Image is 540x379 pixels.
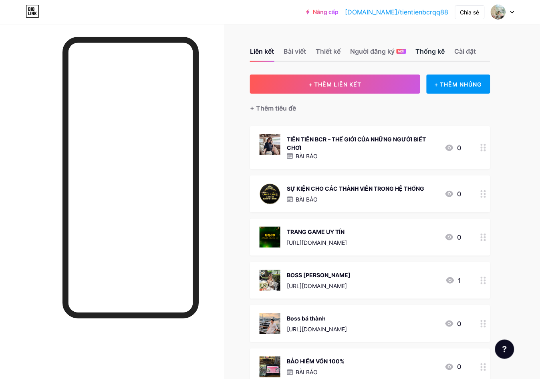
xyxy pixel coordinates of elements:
font: 0 [457,144,461,152]
font: BÀI BÁO [296,196,318,203]
font: BOSS [PERSON_NAME] [287,272,351,278]
font: Liên kết [250,47,274,55]
font: TRANG GAME UY TÍN [287,228,345,235]
font: 0 [457,233,461,241]
font: [URL][DOMAIN_NAME] [287,239,347,246]
img: Boss bá thành [260,313,280,334]
font: 0 [457,190,461,198]
font: [DOMAIN_NAME]/tientienbcrqq88 [345,8,449,16]
img: TIÊN TIÊN BCR – THẾ GIỚI CỦA NHỮNG NGƯỜI BIẾT CHƠI [260,134,280,155]
font: Thiết kế [316,47,341,55]
font: TIÊN TIÊN BCR – THẾ GIỚI CỦA NHỮNG NGƯỜI BIẾT CHƠI [287,136,426,151]
font: [URL][DOMAIN_NAME] [287,326,347,333]
font: BÀI BÁO [296,153,318,159]
font: Nâng cấp [313,8,339,15]
font: Thống kê [416,47,445,55]
img: BẢO HIỂM VỐN 100% [260,357,280,377]
font: BÀI BÁO [296,369,318,376]
font: + Thêm tiêu đề [250,104,296,112]
font: 1 [458,276,461,284]
button: + THÊM LIÊN KẾT [250,75,420,94]
font: BẢO HIỂM VỐN 100% [287,358,345,365]
img: chiasekinhnghiem [491,4,506,20]
font: SỰ KIỆN CHO CÁC THÀNH VIÊN TRONG HỆ THỐNG [287,185,425,192]
a: [DOMAIN_NAME]/tientienbcrqq88 [345,7,449,17]
font: Người đăng ký [350,47,395,55]
img: BOSS TIÊN TIÊN [260,270,280,291]
font: Bài viết [284,47,306,55]
font: Boss bá thành [287,315,326,322]
font: [URL][DOMAIN_NAME] [287,282,347,289]
font: 0 [457,320,461,328]
font: + THÊM LIÊN KẾT [308,81,361,88]
font: + THÊM NHÚNG [435,81,482,88]
font: Chia sẻ [460,9,480,16]
font: MỚI [398,49,405,53]
font: Cài đặt [455,47,476,55]
font: 0 [457,363,461,371]
img: SỰ KIỆN CHO CÁC THÀNH VIÊN TRONG HỆ THỐNG [260,183,280,204]
img: TRANG GAME UY TÍN [260,227,280,248]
